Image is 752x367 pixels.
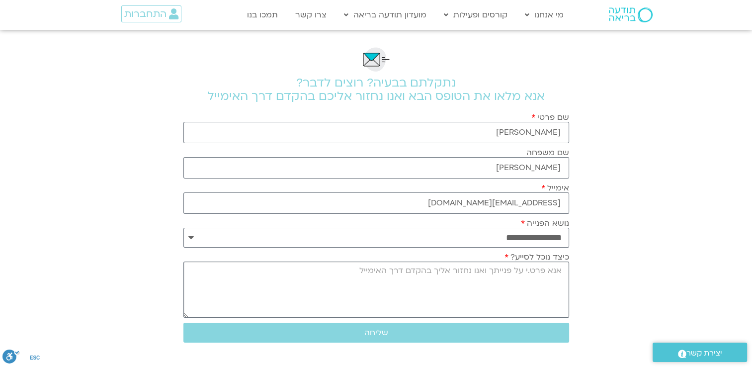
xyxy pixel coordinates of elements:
[520,5,569,24] a: מי אנחנו
[121,5,181,22] a: התחברות
[183,192,569,214] input: אימייל
[364,328,388,337] span: שליחה
[439,5,512,24] a: קורסים ופעילות
[526,148,569,157] label: שם משפחה
[290,5,332,24] a: צרו קשר
[183,323,569,343] button: שליחה
[242,5,283,24] a: תמכו בנו
[339,5,431,24] a: מועדון תודעה בריאה
[521,219,569,228] label: נושא הפנייה
[183,113,569,348] form: טופס חדש
[653,343,747,362] a: יצירת קשר
[183,157,569,179] input: שם משפחה
[686,347,722,360] span: יצירת קשר
[541,183,569,192] label: אימייל
[124,8,167,19] span: התחברות
[609,7,653,22] img: תודעה בריאה
[504,253,569,262] label: כיצד נוכל לסייע?
[183,122,569,143] input: שם פרטי
[531,113,569,122] label: שם פרטי
[183,76,569,103] h2: נתקלתם בבעיה? רוצים לדבר? אנא מלאו את הטופס הבא ואנו נחזור אליכם בהקדם דרך האימייל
